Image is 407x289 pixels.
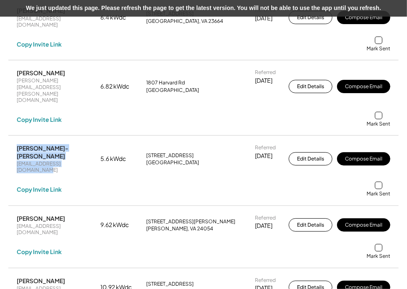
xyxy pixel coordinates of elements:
[255,277,276,284] div: Referred
[17,223,96,236] div: [EMAIL_ADDRESS][DOMAIN_NAME]
[337,11,390,24] button: Compose Email
[255,222,272,230] div: [DATE]
[337,218,390,232] button: Compose Email
[17,77,96,103] div: [PERSON_NAME][EMAIL_ADDRESS][PERSON_NAME][DOMAIN_NAME]
[289,152,332,165] button: Edit Details
[147,159,200,166] div: [GEOGRAPHIC_DATA]
[17,116,62,123] div: Copy Invite Link
[289,11,332,24] button: Edit Details
[337,152,390,165] button: Compose Email
[17,185,62,193] div: Copy Invite Link
[255,69,276,76] div: Referred
[147,152,194,159] div: [STREET_ADDRESS]
[17,161,96,173] div: [EMAIL_ADDRESS][DOMAIN_NAME]
[100,82,142,91] div: 6.82 kWdc
[255,77,272,85] div: [DATE]
[367,121,390,127] div: Mark Sent
[100,221,142,229] div: 9.62 kWdc
[17,248,62,255] div: Copy Invite Link
[100,13,142,22] div: 6.4 kWdc
[17,144,96,159] div: [PERSON_NAME]-[PERSON_NAME]
[147,218,236,225] div: [STREET_ADDRESS][PERSON_NAME]
[147,87,200,94] div: [GEOGRAPHIC_DATA]
[17,277,65,284] div: [PERSON_NAME]
[289,80,332,93] button: Edit Details
[17,15,96,28] div: [EMAIL_ADDRESS][DOMAIN_NAME]
[17,40,62,48] div: Copy Invite Link
[255,144,276,151] div: Referred
[100,155,142,163] div: 5.6 kWdc
[255,14,272,22] div: [DATE]
[147,281,194,287] div: [STREET_ADDRESS]
[367,253,390,259] div: Mark Sent
[367,190,390,197] div: Mark Sent
[147,225,214,232] div: [PERSON_NAME], VA 24054
[367,45,390,52] div: Mark Sent
[147,79,185,86] div: 1807 Harvard Rd
[337,80,390,93] button: Compose Email
[17,69,65,77] div: [PERSON_NAME]
[255,152,272,160] div: [DATE]
[255,215,276,221] div: Referred
[147,18,224,25] div: [GEOGRAPHIC_DATA], VA 23664
[289,218,332,232] button: Edit Details
[17,215,65,222] div: [PERSON_NAME]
